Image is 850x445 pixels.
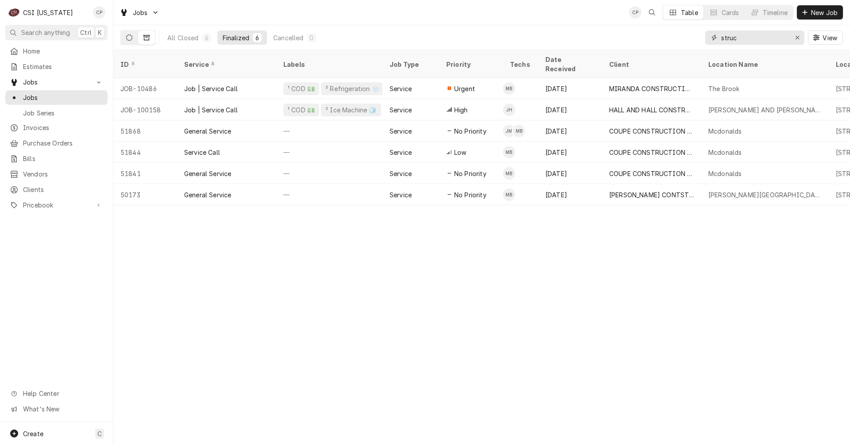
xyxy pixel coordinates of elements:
div: Mcdonalds [708,148,742,157]
span: Vendors [23,169,103,179]
div: 0 [309,33,314,42]
div: [PERSON_NAME] CONTSTRUCTION INC [609,190,694,199]
div: General Service [184,169,231,178]
span: View [821,33,839,42]
div: 51868 [113,120,177,142]
div: Craig Pierce's Avatar [629,6,641,19]
span: High [454,105,468,115]
div: MB [503,188,515,201]
span: Help Center [23,389,102,398]
div: Matt Brewington's Avatar [503,82,515,95]
div: Techs [510,60,531,69]
div: Date Received [545,55,593,73]
div: All Closed [167,33,199,42]
div: [DATE] [538,99,602,120]
div: Cards [722,8,739,17]
div: [DATE] [538,163,602,184]
div: 51844 [113,142,177,163]
div: Matt Brewington's Avatar [503,167,515,180]
a: Job Series [5,106,108,120]
div: ² Ice Machine 🧊 [325,105,377,115]
button: View [808,31,843,45]
div: CP [629,6,641,19]
button: New Job [797,5,843,19]
a: Go to Pricebook [5,198,108,212]
div: Service [390,190,412,199]
span: Urgent [454,84,475,93]
span: Home [23,46,103,56]
span: Jobs [133,8,148,17]
div: MB [513,125,525,137]
a: Home [5,44,108,58]
div: — [276,184,382,205]
div: Matt Brewington's Avatar [503,146,515,158]
div: C [8,6,20,19]
div: 50173 [113,184,177,205]
div: Mcdonalds [708,127,742,136]
div: General Service [184,127,231,136]
div: — [276,120,382,142]
button: Open search [645,5,659,19]
span: Bills [23,154,103,163]
div: 6 [204,33,209,42]
div: HALL AND HALL CONSTRUCTION [609,105,694,115]
div: Job Type [390,60,432,69]
div: — [276,163,382,184]
button: Erase input [790,31,804,45]
div: Job | Service Call [184,105,238,115]
div: Matt Brewington's Avatar [513,125,525,137]
div: [DATE] [538,120,602,142]
span: Jobs [23,77,90,87]
span: No Priority [454,127,487,136]
div: Jay Maiden's Avatar [503,125,515,137]
div: JH [503,104,515,116]
span: Pricebook [23,200,90,210]
span: New Job [809,8,839,17]
div: Job | Service Call [184,84,238,93]
a: Invoices [5,120,108,135]
div: Jeff Hartley's Avatar [503,104,515,116]
div: ¹ COD 💵 [287,84,316,93]
div: ID [120,60,168,69]
div: JOB-10486 [113,78,177,99]
span: What's New [23,404,102,414]
a: Purchase Orders [5,136,108,150]
div: General Service [184,190,231,199]
div: Service [184,60,267,69]
span: Job Series [23,108,103,118]
span: Ctrl [80,28,92,37]
div: Service [390,127,412,136]
input: Keyword search [721,31,788,45]
div: CSI [US_STATE] [23,8,73,17]
a: Go to Help Center [5,386,108,401]
div: ² Refrigeration ❄️ [325,84,380,93]
div: Service [390,169,412,178]
span: Jobs [23,93,103,102]
span: K [98,28,102,37]
div: Table [681,8,698,17]
div: JM [503,125,515,137]
a: Go to Jobs [116,5,163,20]
div: COUPE CONSTRUCTION COMPANY INC [609,127,694,136]
div: COUPE CONSTRUCTION COMPANY INC [609,148,694,157]
div: MB [503,82,515,95]
div: CP [93,6,105,19]
div: 6 [255,33,260,42]
div: MIRANDA CONSTRUCTION [609,84,694,93]
div: Client [609,60,692,69]
span: Search anything [21,28,70,37]
div: Service [390,105,412,115]
span: Invoices [23,123,103,132]
div: Matt Brewington's Avatar [503,188,515,201]
a: Go to What's New [5,402,108,416]
span: No Priority [454,169,487,178]
button: Search anythingCtrlK [5,25,108,40]
div: [DATE] [538,78,602,99]
a: Bills [5,151,108,166]
span: Clients [23,185,103,194]
div: Craig Pierce's Avatar [93,6,105,19]
div: Priority [446,60,494,69]
div: MB [503,167,515,180]
span: Estimates [23,62,103,71]
div: JOB-100158 [113,99,177,120]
